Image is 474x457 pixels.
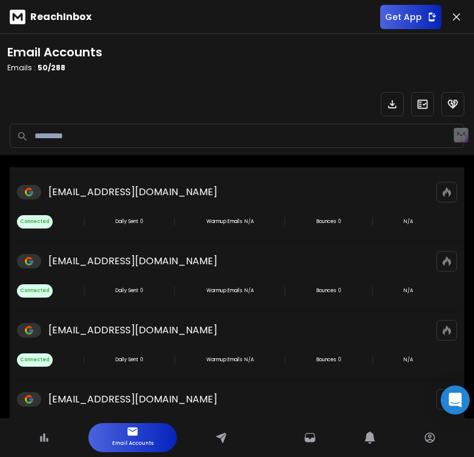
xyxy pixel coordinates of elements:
[371,353,374,367] span: |
[206,287,254,295] div: N/A
[30,10,91,24] p: ReachInbox
[206,218,254,225] div: N/A
[173,353,176,367] span: |
[38,62,65,73] span: 50 / 288
[17,215,53,228] span: Connected
[317,356,336,364] p: Bounces
[116,356,143,364] div: 0
[206,356,242,364] p: Warmup Emails
[338,287,341,295] p: 0
[116,287,143,295] div: 0
[173,215,176,229] span: |
[317,287,336,295] p: Bounces
[7,63,102,73] p: Emails :
[112,438,154,450] p: Email Accounts
[283,353,286,367] span: |
[317,218,336,225] p: Bounces
[48,185,217,199] p: [EMAIL_ADDRESS][DOMAIN_NAME]
[206,218,242,225] p: Warmup Emails
[48,254,217,269] p: [EMAIL_ADDRESS][DOMAIN_NAME]
[116,218,138,225] p: Daily Sent
[7,44,102,61] h1: Email Accounts
[371,215,374,229] span: |
[116,218,143,225] div: 0
[206,287,242,295] p: Warmup Emails
[371,284,374,298] span: |
[283,215,286,229] span: |
[83,215,86,229] span: |
[116,287,138,295] p: Daily Sent
[17,353,53,367] span: Connected
[116,356,138,364] p: Daily Sent
[83,353,86,367] span: |
[17,284,53,298] span: Connected
[83,284,86,298] span: |
[48,323,217,338] p: [EMAIL_ADDRESS][DOMAIN_NAME]
[48,392,217,407] p: [EMAIL_ADDRESS][DOMAIN_NAME]
[404,287,413,295] p: N/A
[404,218,413,225] p: N/A
[173,284,176,298] span: |
[338,218,341,225] p: 0
[283,284,286,298] span: |
[380,5,441,29] button: Get App
[338,356,341,364] p: 0
[206,356,254,364] div: N/A
[441,385,470,415] div: Open Intercom Messenger
[404,356,413,364] p: N/A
